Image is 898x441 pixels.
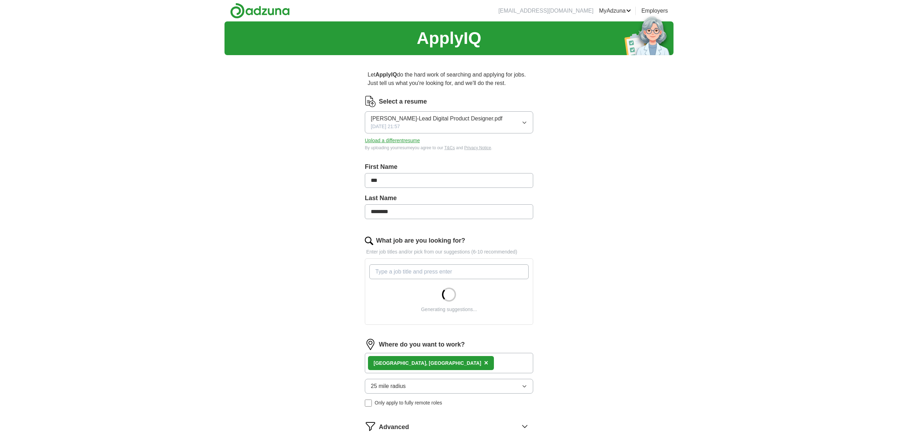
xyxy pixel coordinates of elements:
span: Advanced [379,422,409,432]
span: [DATE] 21:57 [371,123,400,130]
div: [GEOGRAPHIC_DATA], [GEOGRAPHIC_DATA] [374,360,481,367]
button: Upload a differentresume [365,137,420,144]
p: Enter job titles and/or pick from our suggestions (6-10 recommended) [365,248,533,256]
span: 25 mile radius [371,382,406,390]
a: T&Cs [444,145,455,150]
button: 25 mile radius [365,379,533,394]
button: [PERSON_NAME]-Lead Digital Product Designer.pdf[DATE] 21:57 [365,111,533,133]
img: Adzuna logo [230,3,290,19]
input: Type a job title and press enter [369,264,529,279]
li: [EMAIL_ADDRESS][DOMAIN_NAME] [498,7,594,15]
a: Privacy Notice [464,145,491,150]
img: search.png [365,237,373,245]
label: Where do you want to work? [379,340,465,349]
a: Employers [641,7,668,15]
div: By uploading your resume you agree to our and . [365,145,533,151]
img: filter [365,421,376,432]
div: Generating suggestions... [421,306,477,313]
label: First Name [365,162,533,172]
label: Select a resume [379,97,427,106]
img: CV Icon [365,96,376,107]
h1: ApplyIQ [417,26,481,51]
label: Last Name [365,193,533,203]
img: location.png [365,339,376,350]
span: Only apply to fully remote roles [375,399,442,407]
label: What job are you looking for? [376,236,465,245]
span: × [484,359,488,367]
p: Let do the hard work of searching and applying for jobs. Just tell us what you're looking for, an... [365,68,533,90]
strong: ApplyIQ [375,72,397,78]
a: MyAdzuna [599,7,631,15]
input: Only apply to fully remote roles [365,400,372,407]
button: × [484,358,488,368]
span: [PERSON_NAME]-Lead Digital Product Designer.pdf [371,114,502,123]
